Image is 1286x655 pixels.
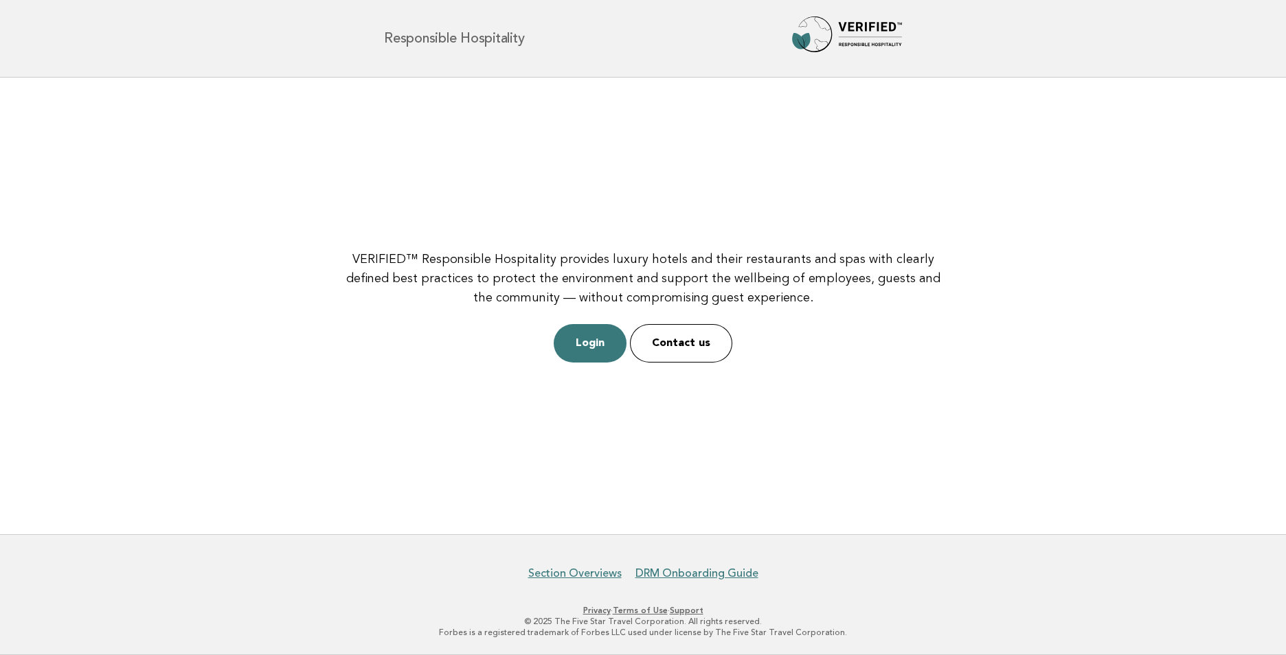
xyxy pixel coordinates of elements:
h1: Responsible Hospitality [384,32,524,45]
a: Section Overviews [528,566,622,580]
img: Forbes Travel Guide [792,16,902,60]
p: · · [223,605,1063,616]
a: Terms of Use [613,606,668,615]
p: © 2025 The Five Star Travel Corporation. All rights reserved. [223,616,1063,627]
a: Login [554,324,627,363]
p: Forbes is a registered trademark of Forbes LLC used under license by The Five Star Travel Corpora... [223,627,1063,638]
a: Contact us [630,324,732,363]
a: DRM Onboarding Guide [635,566,758,580]
a: Privacy [583,606,611,615]
p: VERIFIED™ Responsible Hospitality provides luxury hotels and their restaurants and spas with clea... [338,250,948,308]
a: Support [670,606,703,615]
